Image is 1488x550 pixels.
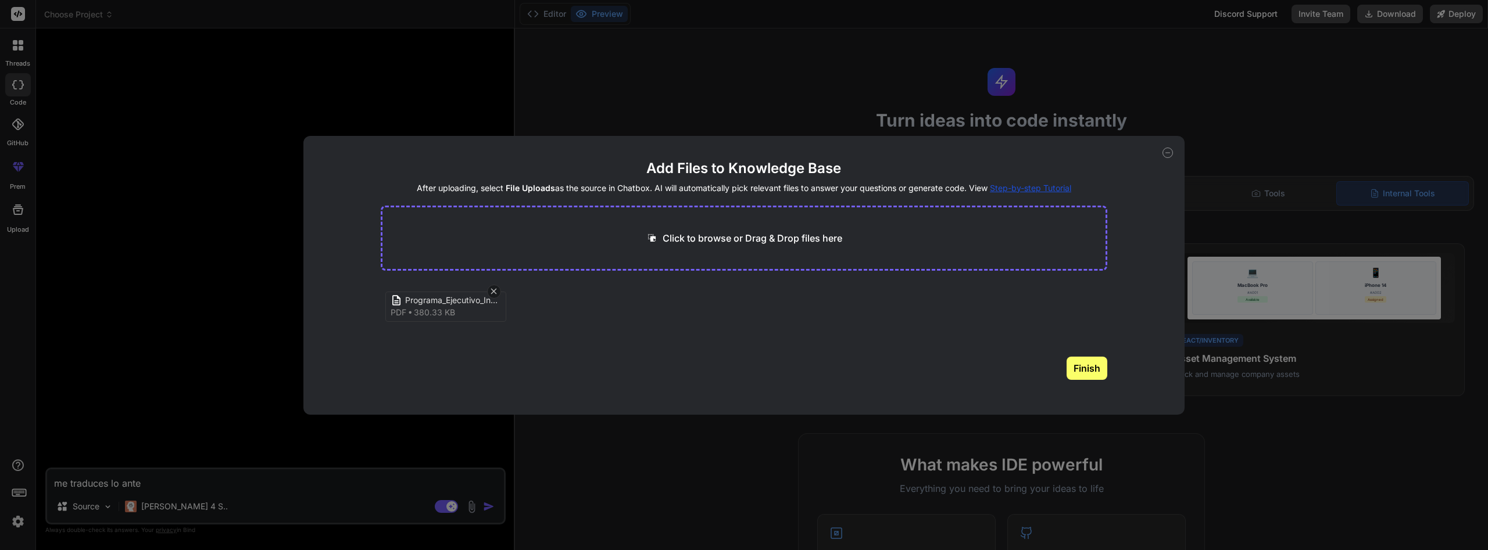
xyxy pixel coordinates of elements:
span: Programa_Ejecutivo_Inteligencia_Artificial_para_la_Contaduría_Estratégica [405,294,498,307]
span: File Uploads [506,183,555,193]
span: Step-by-step Tutorial [990,183,1071,193]
span: pdf [391,307,406,318]
p: Click to browse or Drag & Drop files here [663,231,842,245]
button: Finish [1067,357,1107,380]
span: 380.33 KB [414,307,455,318]
h2: Add Files to Knowledge Base [381,159,1108,178]
h4: After uploading, select as the source in Chatbox. AI will automatically pick relevant files to an... [381,182,1108,194]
